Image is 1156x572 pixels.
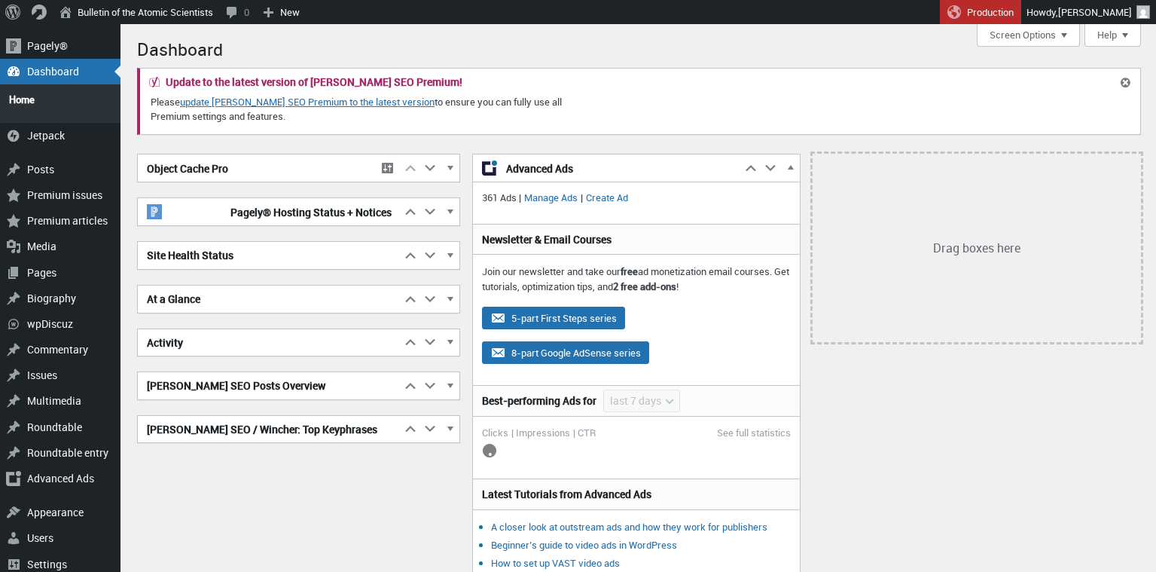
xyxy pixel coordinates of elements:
[521,191,581,204] a: Manage Ads
[180,95,435,109] a: update [PERSON_NAME] SEO Premium to the latest version
[482,341,649,364] button: 8-part Google AdSense series
[613,280,676,293] strong: 2 free add-ons
[1084,24,1141,47] button: Help
[583,191,631,204] a: Create Ad
[138,416,401,443] h2: [PERSON_NAME] SEO / Wincher: Top Keyphrases
[621,265,638,278] strong: free
[138,155,374,182] h2: Object Cache Pro
[138,329,401,356] h2: Activity
[166,77,462,87] h2: Update to the latest version of [PERSON_NAME] SEO Premium!
[147,204,162,219] img: pagely-w-on-b20x20.png
[482,232,791,247] h3: Newsletter & Email Courses
[482,487,791,502] h3: Latest Tutorials from Advanced Ads
[491,538,677,552] a: Beginner’s guide to video ads in WordPress
[482,265,791,294] p: Join our newsletter and take our ad monetization email courses. Get tutorials, optimization tips,...
[482,393,596,408] h3: Best-performing Ads for
[138,242,401,269] h2: Site Health Status
[149,93,604,125] p: Please to ensure you can fully use all Premium settings and features.
[138,286,401,313] h2: At a Glance
[482,443,497,458] img: loading
[491,556,620,570] a: How to set up VAST video ads
[491,520,767,534] a: A closer look at outstream ads and how they work for publishers
[482,191,791,206] p: 361 Ads | |
[1058,5,1132,19] span: [PERSON_NAME]
[138,198,401,225] h2: Pagely® Hosting Status + Notices
[138,372,401,399] h2: [PERSON_NAME] SEO Posts Overview
[482,307,625,329] button: 5-part First Steps series
[977,24,1080,47] button: Screen Options
[137,32,1141,64] h1: Dashboard
[506,161,732,176] span: Advanced Ads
